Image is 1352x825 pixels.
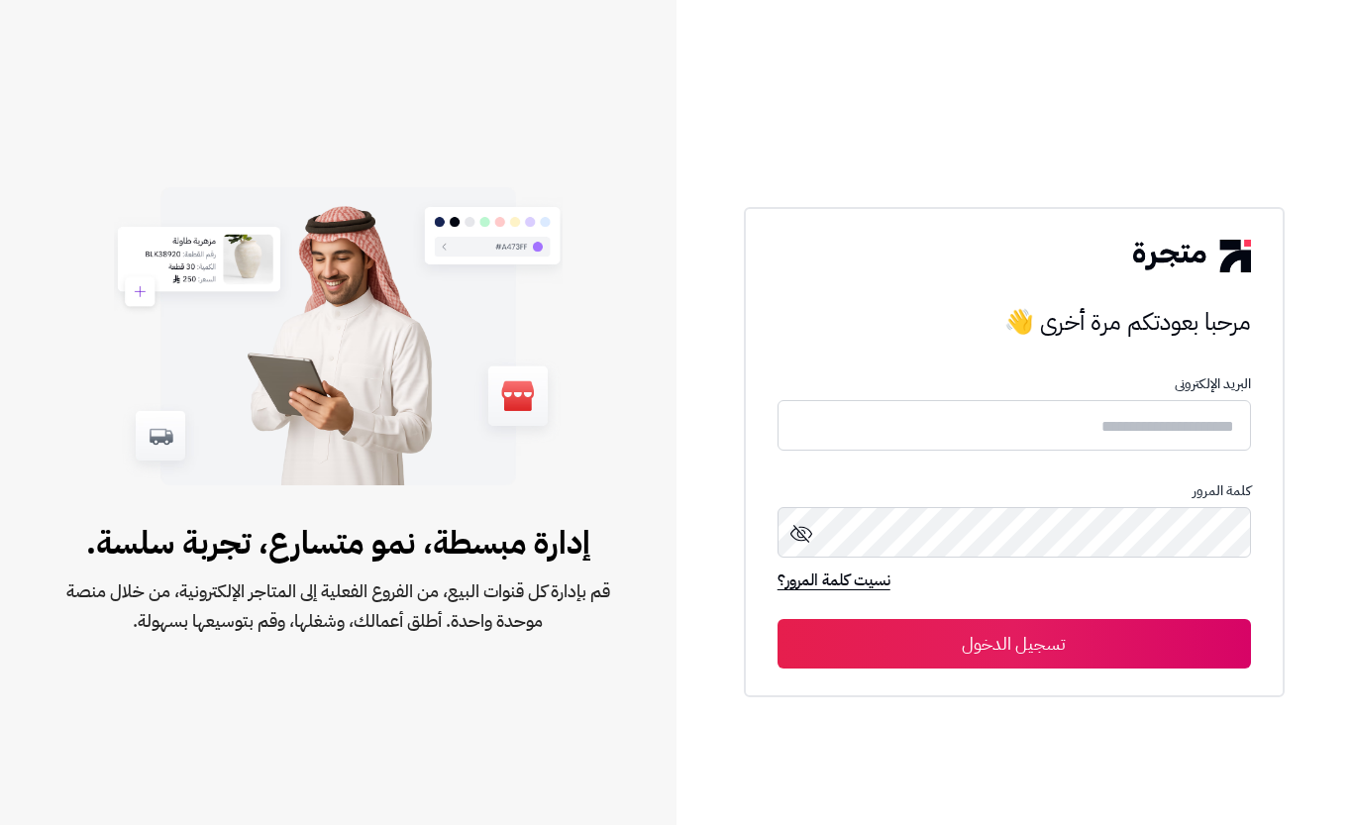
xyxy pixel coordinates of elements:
[778,302,1251,342] h3: مرحبا بعودتكم مرة أخرى 👋
[63,519,613,567] span: إدارة مبسطة، نمو متسارع، تجربة سلسة.
[63,576,613,636] span: قم بإدارة كل قنوات البيع، من الفروع الفعلية إلى المتاجر الإلكترونية، من خلال منصة موحدة واحدة. أط...
[1133,240,1250,271] img: logo-2.png
[778,568,890,596] a: نسيت كلمة المرور؟
[778,483,1251,499] p: كلمة المرور
[778,376,1251,392] p: البريد الإلكترونى
[778,619,1251,669] button: تسجيل الدخول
